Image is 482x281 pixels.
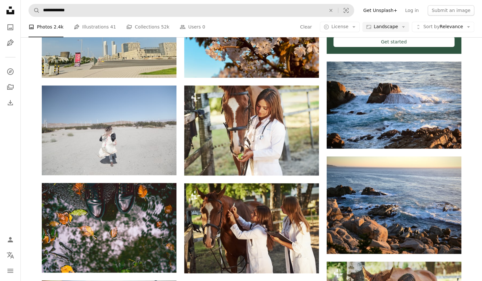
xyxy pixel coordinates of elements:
span: 41 [110,24,116,31]
button: Language [4,249,17,262]
a: Collections [4,81,17,94]
a: a large body of water surrounded by rocks [327,102,461,108]
a: woman in white jacket walking on gray sand during daytime [42,127,176,133]
a: Illustrations 41 [74,17,116,38]
a: Make an injection. Two female vets examining horse outdoors at the farm at daytime. [184,225,319,231]
img: leaves on water [42,183,176,272]
button: Landscape [362,22,409,32]
img: a large body of water surrounded by rocks [327,62,461,149]
a: Log in [401,5,422,16]
button: Search Unsplash [29,4,40,17]
a: leaves on water [42,225,176,230]
span: License [331,24,348,29]
a: Collections 52k [126,17,169,38]
a: Users 0 [180,17,205,38]
img: Make an injection. Two female vets examining horse outdoors at the farm at daytime. [184,183,319,273]
a: Photos [4,21,17,34]
div: Get started [333,37,454,47]
a: Log in / Sign up [4,233,17,246]
a: Illustrations [4,36,17,49]
span: Sort by [423,24,439,29]
button: Sort byRelevance [412,22,474,32]
a: a view of the ocean from a rocky shore [327,202,461,208]
span: 0 [202,24,205,31]
a: Explore [4,65,17,78]
button: Visual search [338,4,354,17]
img: woman in white jacket walking on gray sand during daytime [42,85,176,175]
a: Download History [4,96,17,109]
a: Home — Unsplash [4,4,17,18]
button: License [320,22,360,32]
img: a view of the ocean from a rocky shore [327,156,461,253]
span: Relevance [423,24,463,30]
img: Feeding by apple. Female vet examining horse outdoors at the farm at daytime. [184,85,319,175]
button: Clear [324,4,338,17]
a: Get Unsplash+ [359,5,401,16]
span: Landscape [374,24,398,30]
button: Clear [300,22,312,32]
form: Find visuals sitewide [28,4,354,17]
a: Feeding by apple. Female vet examining horse outdoors at the farm at daytime. [184,128,319,133]
button: Submit an image [428,5,474,16]
button: Menu [4,264,17,277]
span: 52k [161,24,169,31]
